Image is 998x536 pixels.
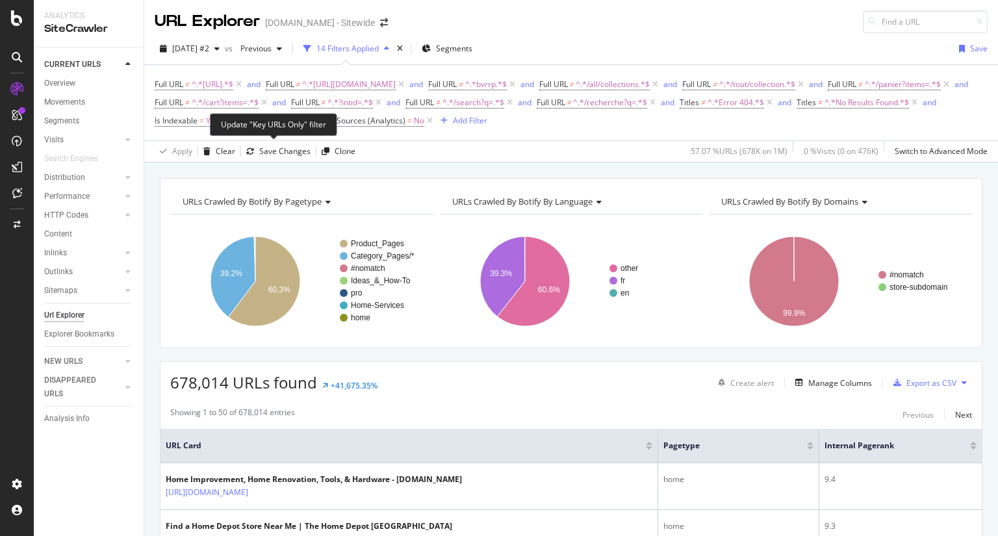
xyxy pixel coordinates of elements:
[235,38,287,59] button: Previous
[44,374,122,401] a: DISAPPEARED URLS
[166,474,462,485] div: Home Improvement, Home Renovation, Tools, & Hardware - [DOMAIN_NAME]
[828,79,856,90] span: Full URL
[955,407,972,422] button: Next
[409,78,423,90] button: and
[44,152,111,166] a: Search Engines
[902,407,934,422] button: Previous
[210,113,337,136] div: Update "Key URLs Only" filter
[453,115,487,126] div: Add Filter
[316,43,379,54] div: 14 Filters Applied
[778,96,791,108] button: and
[621,276,625,285] text: fr
[570,79,574,90] span: ≠
[923,96,936,108] button: and
[155,79,183,90] span: Full URL
[825,520,977,532] div: 9.3
[302,75,396,94] span: ^.*[URL][DOMAIN_NAME]
[44,190,122,203] a: Performance
[331,380,377,391] div: +41,675.35%
[825,94,909,112] span: ^.*No Results Found.*$
[44,284,77,298] div: Sitemaps
[895,146,988,157] div: Switch to Advanced Mode
[730,377,774,389] div: Create alert
[44,265,73,279] div: Outlinks
[719,75,795,94] span: ^.*/tout/collection.*$
[44,96,85,109] div: Movements
[272,97,286,108] div: and
[576,75,650,94] span: ^.*/all/collections.*$
[172,146,192,157] div: Apply
[247,79,261,90] div: and
[247,78,261,90] button: and
[954,38,988,59] button: Save
[459,79,463,90] span: ≠
[166,520,452,532] div: Find a Home Depot Store Near Me | The Home Depot [GEOGRAPHIC_DATA]
[44,327,114,341] div: Explorer Bookmarks
[170,372,317,393] span: 678,014 URLs found
[407,115,412,126] span: =
[44,227,134,241] a: Content
[44,355,83,368] div: NEW URLS
[790,375,872,390] button: Manage Columns
[440,225,700,338] svg: A chart.
[539,79,568,90] span: Full URL
[172,43,209,54] span: 2025 Aug. 21st #2
[272,96,286,108] button: and
[954,492,985,523] iframe: Intercom live chat
[825,474,977,485] div: 9.4
[713,79,717,90] span: ≠
[266,79,294,90] span: Full URL
[721,196,858,207] span: URLs Crawled By Botify By domains
[44,227,72,241] div: Content
[44,96,134,109] a: Movements
[44,355,122,368] a: NEW URLS
[44,58,122,71] a: CURRENT URLS
[621,264,638,273] text: other
[265,16,375,29] div: [DOMAIN_NAME] - Sitewide
[567,97,572,108] span: ≠
[351,301,404,310] text: Home-Services
[44,412,90,426] div: Analysis Info
[537,285,559,294] text: 60.6%
[44,374,110,401] div: DISAPPEARED URLS
[220,269,242,278] text: 39.2%
[185,97,190,108] span: ≠
[44,190,90,203] div: Performance
[44,309,134,322] a: Url Explorer
[206,112,219,130] span: Yes
[661,96,674,108] button: and
[351,313,370,322] text: home
[387,97,400,108] div: and
[452,196,593,207] span: URLs Crawled By Botify By language
[170,225,430,338] div: A chart.
[889,141,988,162] button: Switch to Advanced Mode
[414,112,424,130] span: No
[44,114,79,128] div: Segments
[428,79,457,90] span: Full URL
[44,58,101,71] div: CURRENT URLS
[259,146,311,157] div: Save Changes
[888,372,956,393] button: Export as CSV
[409,79,423,90] div: and
[183,196,322,207] span: URLs Crawled By Botify By pagetype
[44,77,75,90] div: Overview
[435,113,487,129] button: Add Filter
[923,97,936,108] div: and
[701,97,706,108] span: ≠
[155,115,198,126] span: Is Indexable
[44,412,134,426] a: Analysis Info
[804,146,878,157] div: 0 % Visits ( 0 on 476K )
[216,146,235,157] div: Clear
[663,78,677,90] button: and
[235,43,272,54] span: Previous
[858,79,863,90] span: ≠
[906,377,956,389] div: Export as CSV
[537,97,565,108] span: Full URL
[291,97,320,108] span: Full URL
[797,97,816,108] span: Titles
[661,97,674,108] div: and
[268,285,290,294] text: 60.3%
[778,97,791,108] div: and
[199,115,204,126] span: =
